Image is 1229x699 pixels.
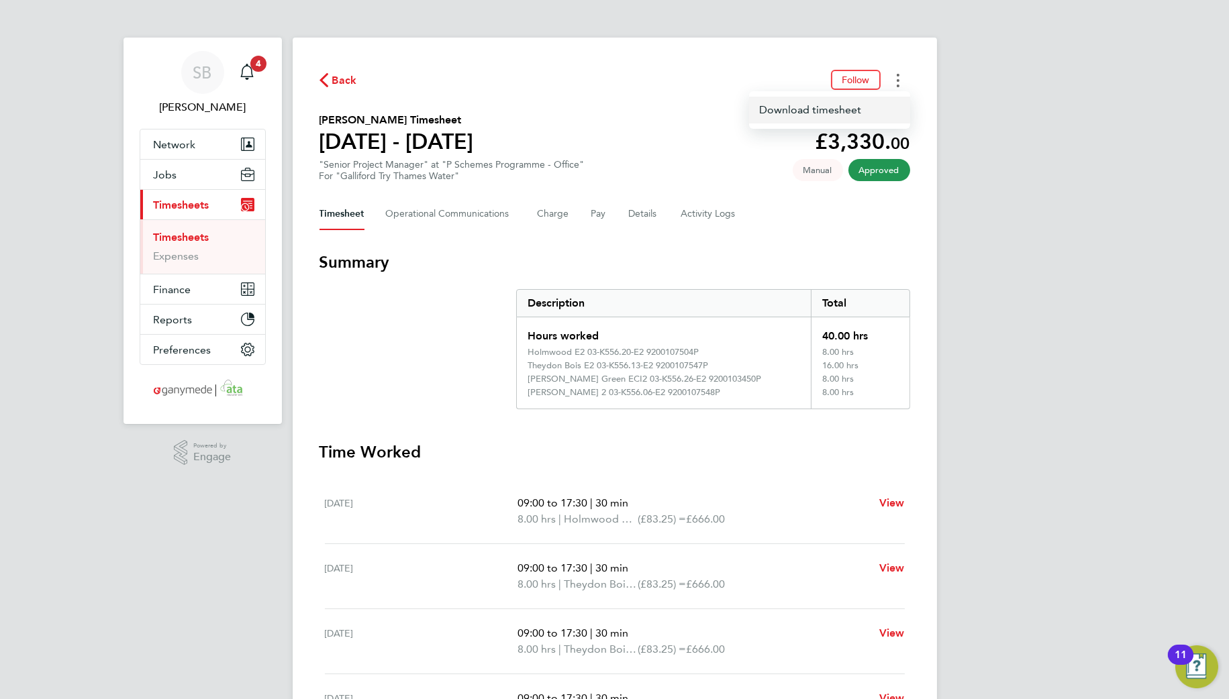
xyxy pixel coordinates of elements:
[638,578,686,590] span: (£83.25) =
[879,496,905,509] span: View
[517,290,812,317] div: Description
[154,231,209,244] a: Timesheets
[595,496,628,509] span: 30 min
[590,496,593,509] span: |
[879,627,905,639] span: View
[250,56,266,72] span: 4
[564,511,638,527] span: Holmwood E2 03-K556.20-E2 9200107504P
[518,496,587,509] span: 09:00 to 17:30
[319,170,585,182] div: For "Galliford Try Thames Water"
[154,313,193,326] span: Reports
[686,513,725,525] span: £666.00
[842,74,870,86] span: Follow
[638,513,686,525] span: (£83.25) =
[319,159,585,182] div: "Senior Project Manager" at "P Schemes Programme - Office"
[140,129,265,159] button: Network
[193,64,212,81] span: SB
[518,627,587,639] span: 09:00 to 17:30
[564,641,638,657] span: Theydon Bois E2 03-K556.13-E2 9200107547P
[154,283,191,296] span: Finance
[638,643,686,655] span: (£83.25) =
[681,198,738,230] button: Activity Logs
[591,198,607,230] button: Pay
[595,561,628,574] span: 30 min
[564,576,638,592] span: Theydon Bois E2 03-K556.13-E2 9200107547P
[518,561,587,574] span: 09:00 to 17:30
[319,198,364,230] button: Timesheet
[1175,645,1218,688] button: Open Resource Center, 11 new notifications
[558,513,561,525] span: |
[154,138,196,151] span: Network
[154,250,199,262] a: Expenses
[140,51,266,115] a: SB[PERSON_NAME]
[538,198,570,230] button: Charge
[518,513,556,525] span: 8.00 hrs
[811,374,909,387] div: 8.00 hrs
[518,578,556,590] span: 8.00 hrs
[811,347,909,360] div: 8.00 hrs
[319,252,910,273] h3: Summary
[140,378,266,400] a: Go to home page
[140,219,265,274] div: Timesheets
[528,374,761,384] div: [PERSON_NAME] Green ECI2 03-K556.26-E2 9200103450P
[319,72,357,89] button: Back
[558,578,561,590] span: |
[154,199,209,211] span: Timesheets
[590,561,593,574] span: |
[193,451,231,463] span: Engage
[150,378,255,400] img: ganymedesolutions-logo-retina.png
[891,133,910,153] span: 00
[140,99,266,115] span: Samantha Briggs
[528,360,708,371] div: Theydon Bois E2 03-K556.13-E2 9200107547P
[386,198,516,230] button: Operational Communications
[516,289,910,409] div: Summary
[140,305,265,334] button: Reports
[811,317,909,347] div: 40.00 hrs
[528,387,720,398] div: [PERSON_NAME] 2 03-K556.06-E2 9200107548P
[154,343,211,356] span: Preferences
[848,159,910,181] span: This timesheet has been approved.
[193,440,231,451] span: Powered by
[879,560,905,576] a: View
[140,160,265,189] button: Jobs
[154,168,177,181] span: Jobs
[811,360,909,374] div: 16.00 hrs
[816,129,910,154] app-decimal: £3,330.
[686,578,725,590] span: £666.00
[319,112,474,128] h2: [PERSON_NAME] Timesheet
[811,290,909,317] div: Total
[590,627,593,639] span: |
[518,643,556,655] span: 8.00 hrs
[325,560,518,592] div: [DATE]
[140,335,265,364] button: Preferences
[174,440,231,466] a: Powered byEngage
[793,159,843,181] span: This timesheet was manually created.
[319,441,910,463] h3: Time Worked
[140,274,265,304] button: Finance
[319,128,474,155] h1: [DATE] - [DATE]
[886,70,910,91] button: Timesheets Menu
[879,625,905,641] a: View
[811,387,909,409] div: 8.00 hrs
[879,495,905,511] a: View
[140,190,265,219] button: Timesheets
[686,643,725,655] span: £666.00
[332,72,357,89] span: Back
[831,70,881,90] button: Follow
[629,198,660,230] button: Details
[124,38,282,424] nav: Main navigation
[879,561,905,574] span: View
[234,51,260,94] a: 4
[528,347,699,358] div: Holmwood E2 03-K556.20-E2 9200107504P
[749,97,910,123] a: Timesheets Menu
[517,317,812,347] div: Hours worked
[1175,655,1187,672] div: 11
[325,495,518,527] div: [DATE]
[595,627,628,639] span: 30 min
[325,625,518,657] div: [DATE]
[558,643,561,655] span: |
